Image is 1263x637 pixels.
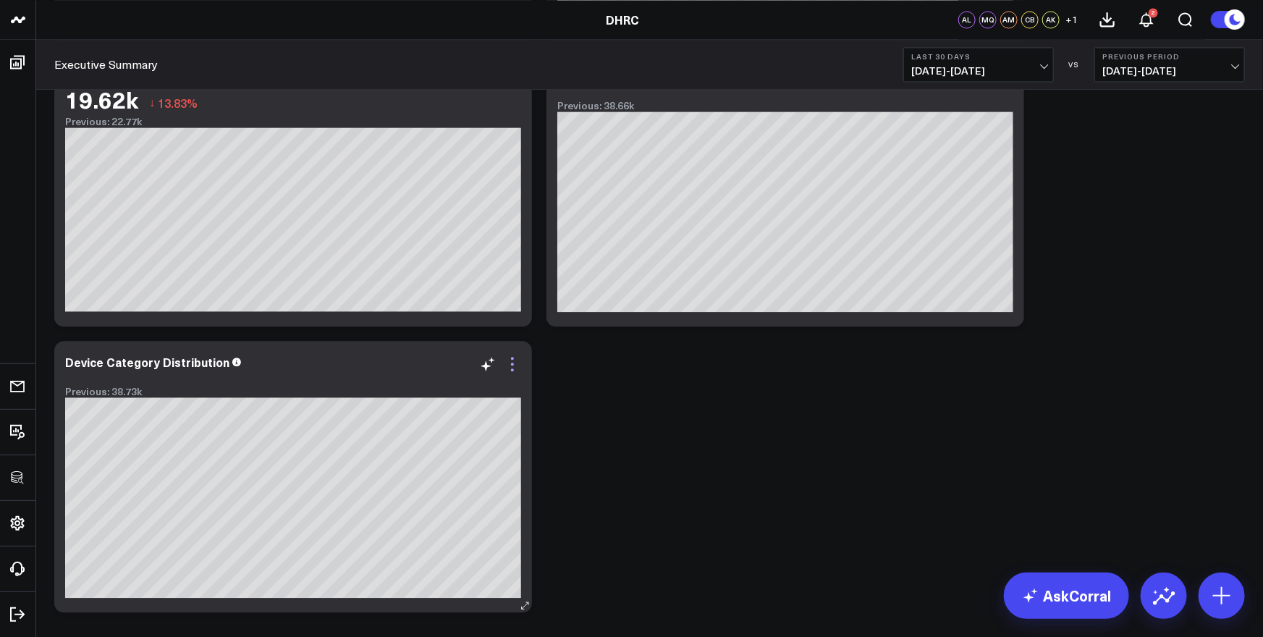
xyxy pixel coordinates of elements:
[1094,47,1245,82] button: Previous Period[DATE]-[DATE]
[958,11,976,28] div: AL
[911,52,1046,61] b: Last 30 Days
[54,56,158,72] a: Executive Summary
[557,100,1013,111] div: Previous: 38.66k
[903,47,1054,82] button: Last 30 Days[DATE]-[DATE]
[1004,573,1129,619] a: AskCorral
[65,354,229,370] div: Device Category Distribution
[1149,8,1158,17] div: 2
[65,116,521,127] div: Previous: 22.77k
[65,86,138,112] div: 19.62k
[911,65,1046,77] span: [DATE] - [DATE]
[606,12,639,28] a: DHRC
[1102,52,1237,61] b: Previous Period
[158,95,198,111] span: 13.83%
[1042,11,1060,28] div: AK
[1063,11,1081,28] button: +1
[149,93,155,112] span: ↓
[1061,60,1087,69] div: VS
[979,11,997,28] div: MQ
[65,386,521,397] div: Previous: 38.73k
[1000,11,1018,28] div: AM
[1066,14,1078,25] span: + 1
[1021,11,1039,28] div: CB
[1102,65,1237,77] span: [DATE] - [DATE]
